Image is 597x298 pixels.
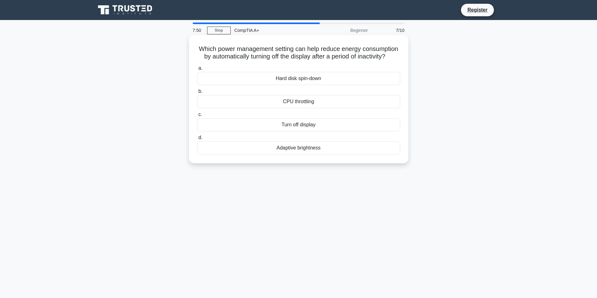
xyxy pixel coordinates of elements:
div: Adaptive brightness [197,141,400,154]
div: 7:50 [189,24,207,37]
span: a. [198,65,202,71]
div: 7/10 [372,24,408,37]
a: Register [463,6,491,14]
span: c. [198,112,202,117]
div: Turn off display [197,118,400,131]
span: d. [198,135,202,140]
div: Beginner [317,24,372,37]
a: Stop [207,27,231,34]
div: CPU throttling [197,95,400,108]
h5: Which power management setting can help reduce energy consumption by automatically turning off th... [196,45,401,61]
div: Hard disk spin-down [197,72,400,85]
span: b. [198,88,202,94]
div: CompTIA A+ [231,24,317,37]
